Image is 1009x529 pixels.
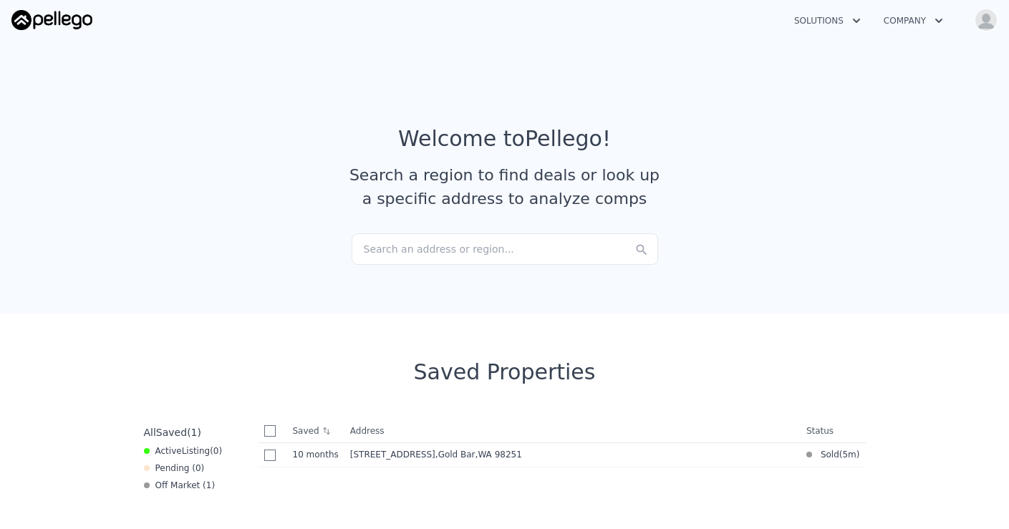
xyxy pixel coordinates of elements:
[398,126,611,152] div: Welcome to Pellego !
[144,425,201,440] div: All ( 1 )
[783,8,872,34] button: Solutions
[138,359,872,385] div: Saved Properties
[344,419,801,443] th: Address
[156,427,187,438] span: Saved
[842,449,856,460] time: 2025-03-25 13:50
[344,163,665,210] div: Search a region to find deals or look up a specific address to analyze comps
[801,419,866,443] th: Status
[872,8,955,34] button: Company
[182,446,211,456] span: Listing
[144,480,216,491] div: Off Market ( 1 )
[475,450,522,460] span: , WA 98251
[287,419,344,442] th: Saved
[293,449,339,460] time: 2024-11-08 20:30
[155,445,223,457] span: Active ( 0 )
[350,450,435,460] span: [STREET_ADDRESS]
[352,233,658,265] div: Search an address or region...
[144,462,205,474] div: Pending ( 0 )
[11,10,92,30] img: Pellego
[856,449,860,460] span: )
[975,9,998,31] img: avatar
[435,450,528,460] span: , Gold Bar
[812,449,843,460] span: Sold (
